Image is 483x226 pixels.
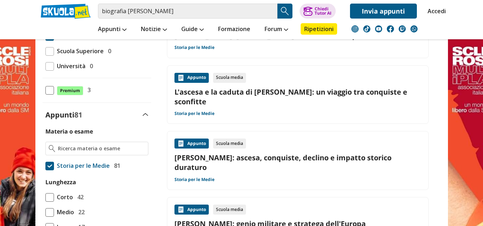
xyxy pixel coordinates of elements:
span: Medio [54,207,74,217]
div: Appunto [174,73,209,83]
img: Apri e chiudi sezione [143,113,148,116]
a: Invia appunti [350,4,417,19]
a: Storia per le Medie [174,45,215,50]
div: Scuola media [213,73,246,83]
a: Ripetizioni [301,23,337,35]
span: 42 [74,192,84,202]
span: Università [54,61,85,71]
span: Premium [57,86,83,95]
img: Ricerca materia o esame [49,145,55,152]
img: youtube [375,25,382,32]
span: 81 [111,161,120,170]
a: Notizie [139,23,169,36]
button: ChiediTutor AI [300,4,336,19]
img: Cerca appunti, riassunti o versioni [280,6,290,16]
a: Appunti [96,23,128,36]
a: Accedi [428,4,443,19]
label: Materia o esame [45,127,93,135]
img: twitch [399,25,406,32]
div: Scuola media [213,139,246,149]
label: Lunghezza [45,178,76,186]
span: 22 [75,207,85,217]
img: Appunti contenuto [177,74,184,81]
label: Appunti [45,110,82,120]
div: Appunto [174,139,209,149]
img: tiktok [363,25,370,32]
div: Chiedi Tutor AI [315,7,331,15]
a: L'ascesa e la caduta di [PERSON_NAME]: un viaggio tra conquiste e sconfitte [174,87,421,106]
button: Search Button [277,4,292,19]
span: 81 [74,110,82,120]
img: Appunti contenuto [177,206,184,213]
img: WhatsApp [410,25,418,32]
a: Guide [179,23,206,36]
span: Storia per le Medie [54,161,110,170]
a: Storia per le Medie [174,111,215,116]
div: Appunto [174,205,209,215]
div: Scuola media [213,205,246,215]
span: 0 [87,61,93,71]
input: Cerca appunti, riassunti o versioni [98,4,277,19]
span: 3 [85,85,91,95]
a: [PERSON_NAME]: ascesa, conquiste, declino e impatto storico duraturo [174,153,421,172]
img: Appunti contenuto [177,140,184,147]
span: 0 [105,46,111,56]
a: Formazione [216,23,252,36]
img: facebook [387,25,394,32]
a: Forum [263,23,290,36]
span: Corto [54,192,73,202]
input: Ricerca materia o esame [58,145,145,152]
img: instagram [351,25,359,32]
a: Storia per le Medie [174,177,215,182]
span: Scuola Superiore [54,46,104,56]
